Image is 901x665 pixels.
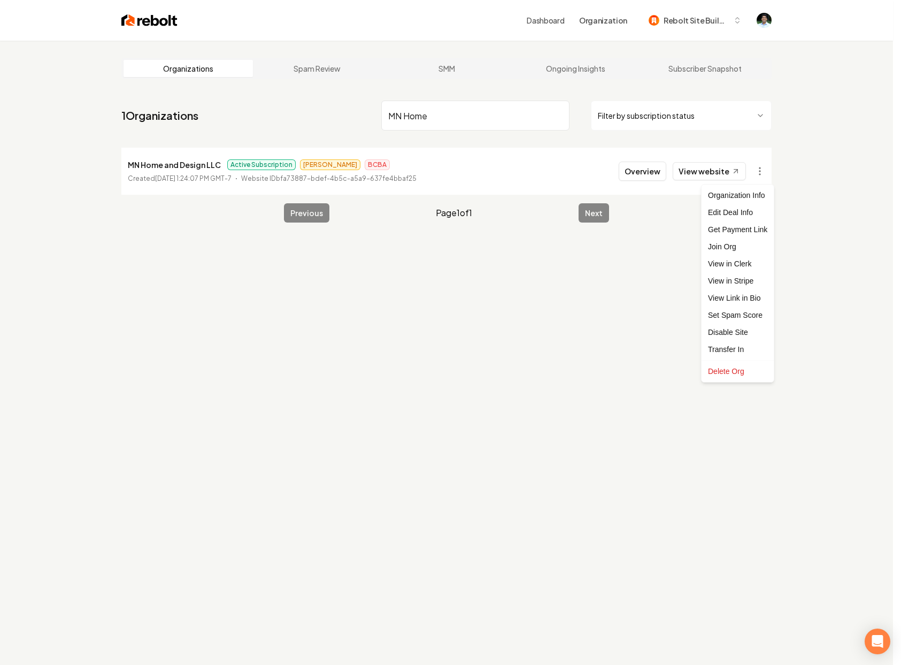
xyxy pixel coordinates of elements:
[704,238,772,255] div: Join Org
[704,341,772,358] div: Transfer In
[704,221,772,238] div: Get Payment Link
[704,307,772,324] div: Set Spam Score
[704,363,772,380] div: Delete Org
[704,272,772,289] a: View in Stripe
[704,204,772,221] div: Edit Deal Info
[704,289,772,307] a: View Link in Bio
[704,324,772,341] div: Disable Site
[704,187,772,204] div: Organization Info
[704,255,772,272] a: View in Clerk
